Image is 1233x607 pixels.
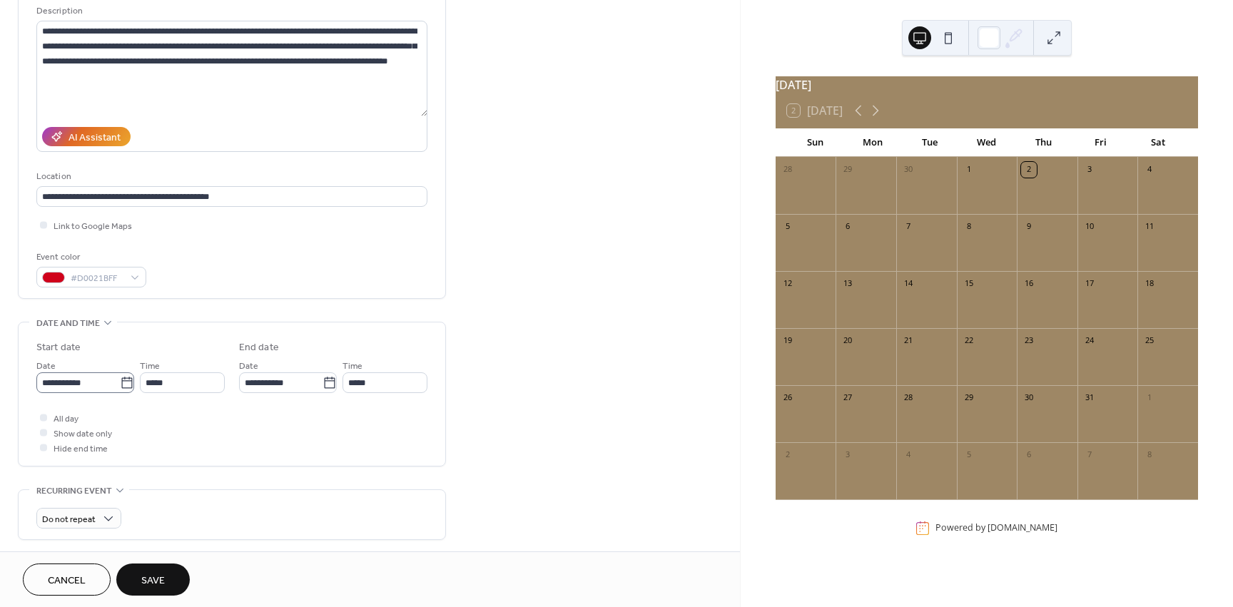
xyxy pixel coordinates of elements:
div: 13 [840,276,856,292]
div: 5 [961,447,977,463]
div: Description [36,4,425,19]
div: 23 [1021,333,1037,349]
div: 19 [780,333,796,349]
div: End date [239,340,279,355]
span: Hide end time [54,442,108,456]
div: 4 [900,447,916,463]
div: 3 [840,447,856,463]
div: 18 [1142,276,1157,292]
span: Save [141,573,165,588]
div: 7 [900,219,916,235]
button: AI Assistant [42,127,131,146]
span: Date [36,359,56,374]
div: 29 [840,162,856,178]
span: Do not repeat [42,511,96,528]
div: 10 [1082,219,1097,235]
span: #D0021BFF [71,271,123,286]
div: 2 [780,447,796,463]
div: 3 [1082,162,1097,178]
div: 24 [1082,333,1097,349]
span: Time [140,359,160,374]
button: Save [116,563,190,596]
div: Event color [36,250,143,265]
div: 12 [780,276,796,292]
div: 17 [1082,276,1097,292]
div: 16 [1021,276,1037,292]
div: AI Assistant [68,131,121,146]
div: 1 [1142,390,1157,406]
div: 26 [780,390,796,406]
div: Mon [844,128,901,157]
div: Fri [1072,128,1130,157]
div: Powered by [935,521,1057,534]
span: All day [54,412,78,427]
div: 15 [961,276,977,292]
div: 27 [840,390,856,406]
div: Thu [1015,128,1072,157]
button: Cancel [23,563,111,596]
div: 1 [961,162,977,178]
div: Sat [1130,128,1187,157]
div: 22 [961,333,977,349]
div: 11 [1142,219,1157,235]
div: 8 [961,219,977,235]
div: Tue [901,128,958,157]
a: [DOMAIN_NAME] [988,521,1057,534]
span: Time [342,359,362,374]
div: 28 [780,162,796,178]
div: 25 [1142,333,1157,349]
div: 6 [1021,447,1037,463]
div: 20 [840,333,856,349]
div: 9 [1021,219,1037,235]
span: Recurring event [36,484,112,499]
span: Date [239,359,258,374]
div: Location [36,169,425,184]
div: 8 [1142,447,1157,463]
div: 14 [900,276,916,292]
div: Wed [958,128,1015,157]
div: 30 [1021,390,1037,406]
div: 31 [1082,390,1097,406]
div: 6 [840,219,856,235]
div: 29 [961,390,977,406]
span: Link to Google Maps [54,219,132,234]
div: [DATE] [776,76,1198,93]
span: Cancel [48,573,86,588]
div: 30 [900,162,916,178]
span: Show date only [54,427,112,442]
div: 2 [1021,162,1037,178]
span: Date and time [36,316,100,331]
div: 7 [1082,447,1097,463]
div: 5 [780,219,796,235]
div: 4 [1142,162,1157,178]
div: 28 [900,390,916,406]
div: Start date [36,340,81,355]
div: 21 [900,333,916,349]
div: Sun [787,128,844,157]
